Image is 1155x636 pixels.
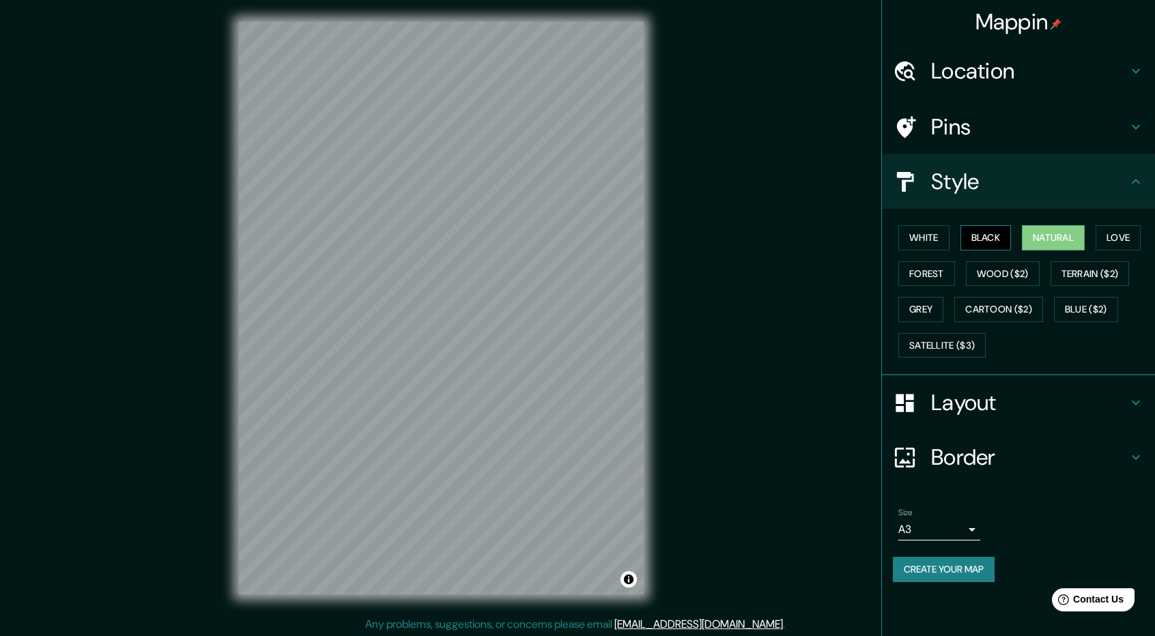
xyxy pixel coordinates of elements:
[1054,297,1118,322] button: Blue ($2)
[621,571,637,588] button: Toggle attribution
[898,507,913,519] label: Size
[614,617,783,631] a: [EMAIL_ADDRESS][DOMAIN_NAME]
[882,375,1155,430] div: Layout
[1096,225,1141,250] button: Love
[898,519,980,540] div: A3
[898,225,950,250] button: White
[785,616,787,633] div: .
[931,113,1128,141] h4: Pins
[960,225,1012,250] button: Black
[1051,18,1061,29] img: pin-icon.png
[893,557,995,582] button: Create your map
[1033,583,1140,621] iframe: Help widget launcher
[931,168,1128,195] h4: Style
[954,297,1043,322] button: Cartoon ($2)
[365,616,785,633] p: Any problems, suggestions, or concerns please email .
[882,430,1155,485] div: Border
[931,389,1128,416] h4: Layout
[239,22,644,594] canvas: Map
[898,333,986,358] button: Satellite ($3)
[898,261,955,287] button: Forest
[931,57,1128,85] h4: Location
[882,44,1155,98] div: Location
[898,297,943,322] button: Grey
[882,154,1155,209] div: Style
[931,444,1128,471] h4: Border
[787,616,790,633] div: .
[1022,225,1085,250] button: Natural
[966,261,1040,287] button: Wood ($2)
[1051,261,1130,287] button: Terrain ($2)
[882,100,1155,154] div: Pins
[975,8,1062,35] h4: Mappin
